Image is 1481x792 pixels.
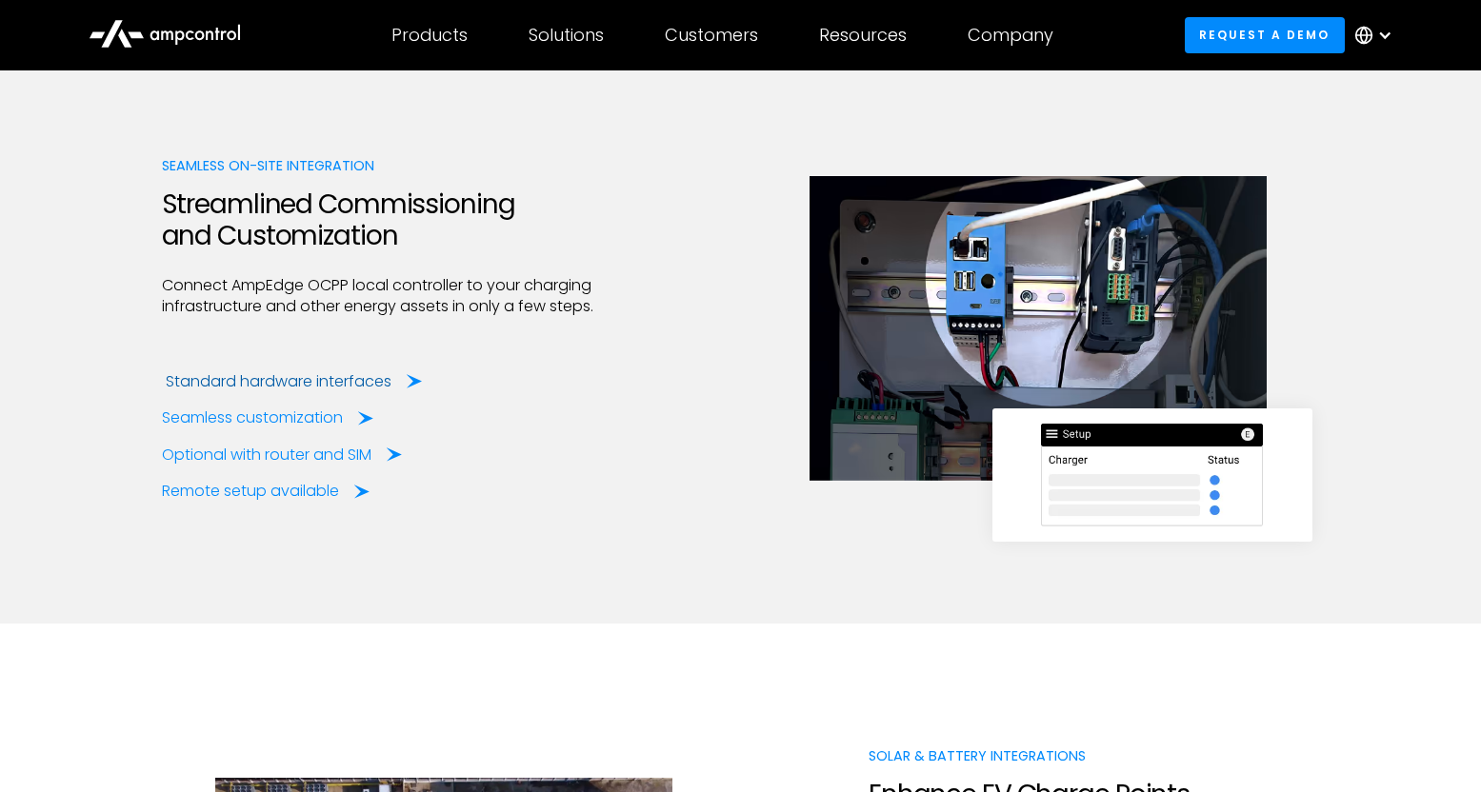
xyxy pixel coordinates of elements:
div: Company [968,25,1053,46]
img: Setup local controller with Ampcontrol [1008,424,1297,527]
div: Seamless on-site Integration [162,155,613,176]
div: Resources [819,25,907,46]
div: Solutions [529,25,604,46]
a: Seamless customization [162,407,373,428]
div: Optional with router and SIM [162,445,371,465]
h2: Streamlined Commissioning and Customization [162,188,613,252]
div: Products [391,25,468,46]
a: Remote setup available [162,481,370,502]
div: Customers [665,25,758,46]
a: Optional with router and SIM [162,445,402,465]
a: Standard hardware interfaces [166,371,422,392]
div: Solar & Battery InteGrations [869,745,1320,766]
div: Seamless customization [162,407,343,428]
a: Request a demo [1185,17,1345,52]
div: Remote setup available [162,481,339,502]
div: Standard hardware interfaces [166,371,391,392]
p: Connect AmpEdge OCPP local controller to your charging infrastructure and other energy assets in ... [162,275,613,318]
img: Ampcontrol EV Alert Management Systems [810,176,1267,481]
